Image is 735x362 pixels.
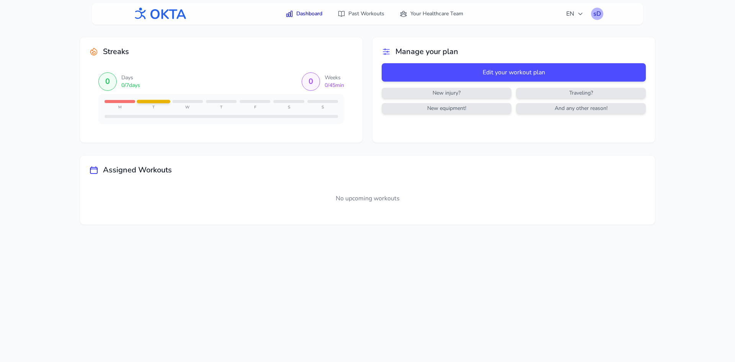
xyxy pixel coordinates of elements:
span: New equipment! [383,105,510,112]
button: Edit your workout plan [382,63,646,82]
button: sD [591,8,603,20]
div: T [206,105,237,110]
h2: Streaks [103,46,129,57]
div: Weeks [325,74,344,82]
button: EN [562,6,588,21]
div: 0 [309,76,313,87]
div: T [138,105,169,110]
span: Traveling? [518,89,644,97]
h2: Assigned Workouts [103,165,172,175]
a: Your Healthcare Team [395,7,468,21]
div: 0 / 45 min [325,82,344,89]
span: EN [566,9,583,18]
div: 0 / 7 days [121,82,140,89]
img: OKTA logo [132,4,187,24]
div: Days [121,74,140,82]
div: S [307,105,338,110]
div: F [240,105,270,110]
div: W [172,105,203,110]
a: Past Workouts [333,7,389,21]
span: And any other reason! [518,105,644,112]
div: M [105,105,135,110]
h2: Manage your plan [395,46,458,57]
div: 0 [105,76,110,87]
span: New injury? [383,89,510,97]
p: No upcoming workouts [89,194,646,203]
div: S [273,105,304,110]
a: Dashboard [281,7,327,21]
